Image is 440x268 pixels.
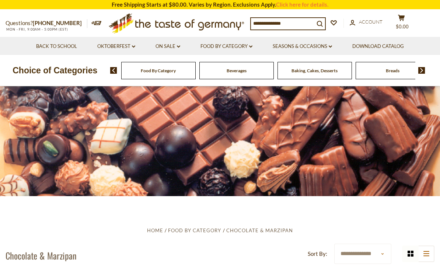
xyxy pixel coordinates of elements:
span: Account [359,19,383,25]
a: Seasons & Occasions [273,42,332,51]
img: next arrow [418,67,425,74]
a: Baking, Cakes, Desserts [291,68,338,73]
a: Back to School [36,42,77,51]
button: $0.00 [390,14,412,33]
h1: Chocolate & Marzipan [6,250,77,261]
a: Food By Category [141,68,176,73]
a: Download Catalog [352,42,404,51]
a: Account [350,18,383,26]
a: Click here for details. [276,1,328,8]
a: Breads [386,68,399,73]
label: Sort By: [308,249,327,258]
a: [PHONE_NUMBER] [33,20,82,26]
a: On Sale [156,42,180,51]
a: Beverages [227,68,247,73]
a: Home [147,227,163,233]
a: Chocolate & Marzipan [226,227,293,233]
a: Oktoberfest [97,42,135,51]
span: $0.00 [396,24,409,29]
img: previous arrow [110,67,117,74]
a: Food By Category [168,227,221,233]
a: Food By Category [200,42,252,51]
span: MON - FRI, 9:00AM - 5:00PM (EST) [6,27,68,31]
p: Questions? [6,18,87,28]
